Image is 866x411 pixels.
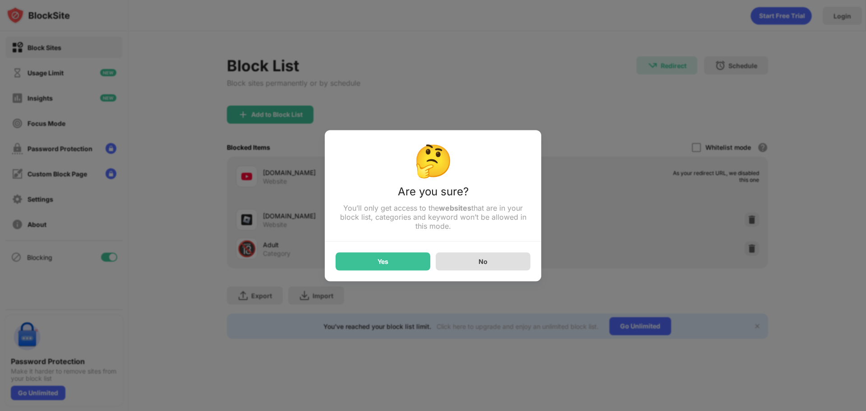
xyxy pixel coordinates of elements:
div: 🤔 [336,141,530,179]
strong: websites [439,203,471,212]
div: No [479,258,488,265]
div: Yes [378,258,388,265]
div: Are you sure? [336,185,530,203]
div: You’ll only get access to the that are in your block list, categories and keyword won’t be allowe... [336,203,530,230]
